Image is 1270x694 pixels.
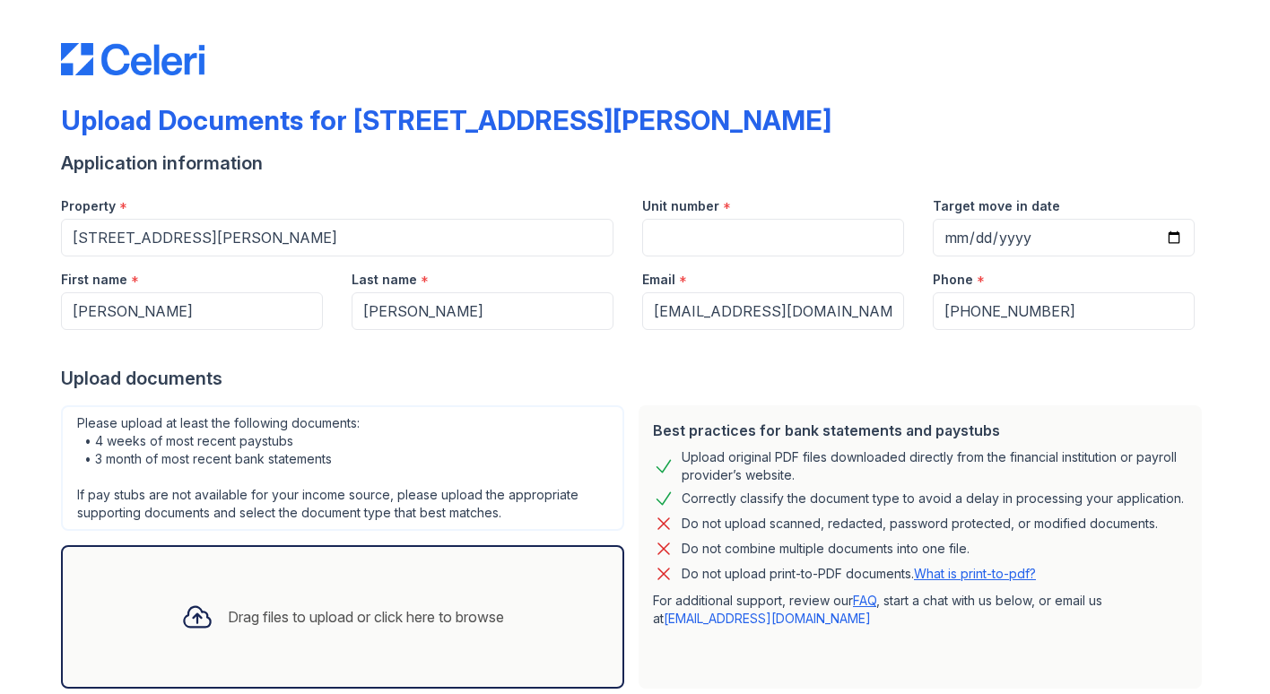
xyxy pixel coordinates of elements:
a: [EMAIL_ADDRESS][DOMAIN_NAME] [664,611,871,626]
div: Best practices for bank statements and paystubs [653,420,1187,441]
a: What is print-to-pdf? [914,566,1036,581]
div: Drag files to upload or click here to browse [228,606,504,628]
label: Target move in date [933,197,1060,215]
p: Do not upload print-to-PDF documents. [682,565,1036,583]
div: Upload original PDF files downloaded directly from the financial institution or payroll provider’... [682,448,1187,484]
p: For additional support, review our , start a chat with us below, or email us at [653,592,1187,628]
label: Unit number [642,197,719,215]
label: First name [61,271,127,289]
label: Phone [933,271,973,289]
label: Email [642,271,675,289]
label: Property [61,197,116,215]
div: Upload documents [61,366,1209,391]
div: Upload Documents for [STREET_ADDRESS][PERSON_NAME] [61,104,831,136]
div: Please upload at least the following documents: • 4 weeks of most recent paystubs • 3 month of mo... [61,405,624,531]
div: Correctly classify the document type to avoid a delay in processing your application. [682,488,1184,509]
div: Do not upload scanned, redacted, password protected, or modified documents. [682,513,1158,534]
div: Do not combine multiple documents into one file. [682,538,970,560]
div: Application information [61,151,1209,176]
img: CE_Logo_Blue-a8612792a0a2168367f1c8372b55b34899dd931a85d93a1a3d3e32e68fde9ad4.png [61,43,204,75]
label: Last name [352,271,417,289]
a: FAQ [853,593,876,608]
